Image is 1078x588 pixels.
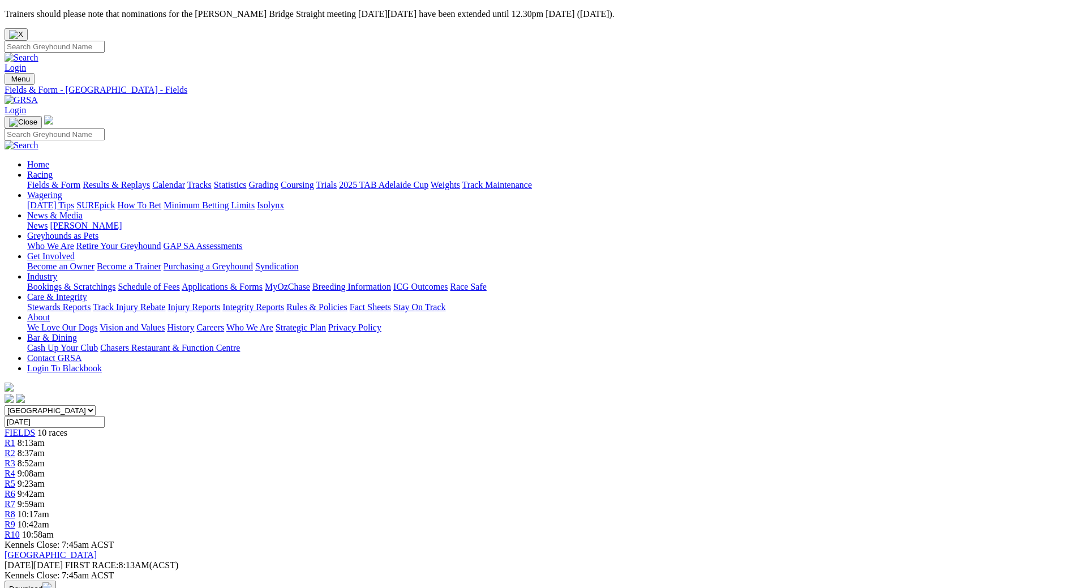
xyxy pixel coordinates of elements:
[27,211,83,220] a: News & Media
[65,560,178,570] span: 8:13AM(ACST)
[27,231,98,241] a: Greyhounds as Pets
[27,353,81,363] a: Contact GRSA
[27,282,1073,292] div: Industry
[27,221,48,230] a: News
[257,200,284,210] a: Isolynx
[5,73,35,85] button: Toggle navigation
[18,458,45,468] span: 8:52am
[5,28,28,41] button: Close
[11,75,30,83] span: Menu
[164,261,253,271] a: Purchasing a Greyhound
[196,323,224,332] a: Careers
[5,489,15,499] a: R6
[44,115,53,125] img: logo-grsa-white.png
[5,520,15,529] span: R9
[27,272,57,281] a: Industry
[328,323,381,332] a: Privacy Policy
[5,63,26,72] a: Login
[5,469,15,478] a: R4
[5,140,38,151] img: Search
[350,302,391,312] a: Fact Sheets
[286,302,347,312] a: Rules & Policies
[5,9,1073,19] p: Trainers should please note that nominations for the [PERSON_NAME] Bridge Straight meeting [DATE]...
[393,282,448,291] a: ICG Outcomes
[5,41,105,53] input: Search
[27,170,53,179] a: Racing
[65,560,118,570] span: FIRST RACE:
[5,560,63,570] span: [DATE]
[27,333,77,342] a: Bar & Dining
[249,180,278,190] a: Grading
[27,323,1073,333] div: About
[27,261,1073,272] div: Get Involved
[5,105,26,115] a: Login
[265,282,310,291] a: MyOzChase
[9,30,23,39] img: X
[187,180,212,190] a: Tracks
[27,282,115,291] a: Bookings & Scratchings
[164,241,243,251] a: GAP SA Assessments
[27,323,97,332] a: We Love Our Dogs
[167,323,194,332] a: History
[18,448,45,458] span: 8:37am
[27,363,102,373] a: Login To Blackbook
[27,302,91,312] a: Stewards Reports
[118,282,179,291] a: Schedule of Fees
[118,200,162,210] a: How To Bet
[182,282,263,291] a: Applications & Forms
[226,323,273,332] a: Who We Are
[27,180,80,190] a: Fields & Form
[5,116,42,128] button: Toggle navigation
[5,479,15,488] a: R5
[5,550,97,560] a: [GEOGRAPHIC_DATA]
[5,53,38,63] img: Search
[168,302,220,312] a: Injury Reports
[18,489,45,499] span: 9:42am
[5,448,15,458] a: R2
[5,540,114,550] span: Kennels Close: 7:45am ACST
[76,241,161,251] a: Retire Your Greyhound
[16,394,25,403] img: twitter.svg
[5,128,105,140] input: Search
[22,530,54,539] span: 10:58am
[18,520,49,529] span: 10:42am
[5,570,1073,581] div: Kennels Close: 7:45am ACST
[18,469,45,478] span: 9:08am
[222,302,284,312] a: Integrity Reports
[312,282,391,291] a: Breeding Information
[27,302,1073,312] div: Care & Integrity
[316,180,337,190] a: Trials
[27,200,1073,211] div: Wagering
[5,438,15,448] a: R1
[100,323,165,332] a: Vision and Values
[5,458,15,468] a: R3
[27,343,1073,353] div: Bar & Dining
[50,221,122,230] a: [PERSON_NAME]
[93,302,165,312] a: Track Injury Rebate
[27,343,98,353] a: Cash Up Your Club
[5,499,15,509] a: R7
[5,85,1073,95] div: Fields & Form - [GEOGRAPHIC_DATA] - Fields
[393,302,445,312] a: Stay On Track
[5,95,38,105] img: GRSA
[18,499,45,509] span: 9:59am
[27,190,62,200] a: Wagering
[462,180,532,190] a: Track Maintenance
[5,428,35,437] span: FIELDS
[255,261,298,271] a: Syndication
[152,180,185,190] a: Calendar
[5,509,15,519] a: R8
[27,251,75,261] a: Get Involved
[431,180,460,190] a: Weights
[5,416,105,428] input: Select date
[276,323,326,332] a: Strategic Plan
[27,241,1073,251] div: Greyhounds as Pets
[339,180,428,190] a: 2025 TAB Adelaide Cup
[9,118,37,127] img: Close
